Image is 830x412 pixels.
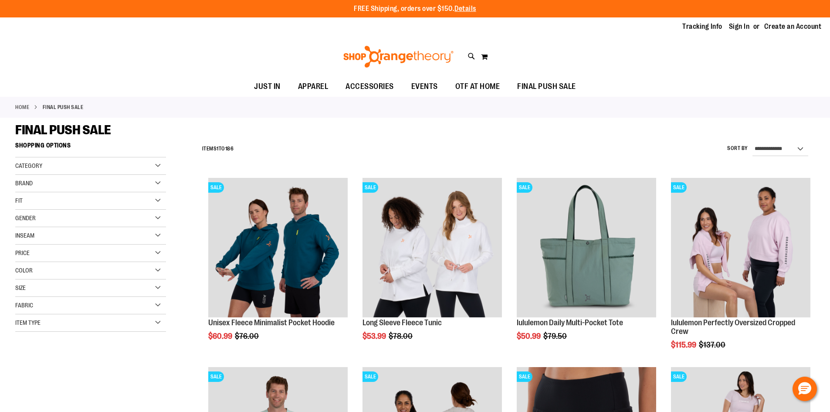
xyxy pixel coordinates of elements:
[346,77,394,96] span: ACCESSORIES
[208,182,224,193] span: SALE
[403,77,447,97] a: EVENTS
[362,178,502,317] img: Product image for Fleece Long Sleeve
[217,146,219,152] span: 1
[358,174,506,363] div: product
[455,77,500,96] span: OTF AT HOME
[254,77,281,96] span: JUST IN
[15,215,36,221] span: Gender
[512,174,661,363] div: product
[362,182,378,193] span: SALE
[15,302,33,309] span: Fabric
[354,4,476,14] p: FREE Shipping, orders over $150.
[508,77,585,96] a: FINAL PUSH SALE
[208,332,234,340] span: $60.99
[699,340,727,349] span: $137.00
[15,103,29,111] a: Home
[15,284,26,291] span: Size
[15,162,42,169] span: Category
[15,180,33,187] span: Brand
[517,178,656,319] a: lululemon Daily Multi-Pocket ToteSALE
[342,46,455,68] img: Shop Orangetheory
[389,332,414,340] span: $78.00
[298,77,329,96] span: APPAREL
[671,318,795,336] a: lululemon Perfectly Oversized Cropped Crew
[208,318,335,327] a: Unisex Fleece Minimalist Pocket Hoodie
[289,77,337,97] a: APPAREL
[15,123,111,137] span: FINAL PUSH SALE
[454,5,476,13] a: Details
[15,197,23,204] span: Fit
[517,332,542,340] span: $50.99
[362,318,442,327] a: Long Sleeve Fleece Tunic
[671,340,698,349] span: $115.99
[15,249,30,256] span: Price
[447,77,509,97] a: OTF AT HOME
[517,77,576,96] span: FINAL PUSH SALE
[362,371,378,382] span: SALE
[543,332,568,340] span: $79.50
[667,174,815,371] div: product
[682,22,722,31] a: Tracking Info
[208,371,224,382] span: SALE
[729,22,750,31] a: Sign In
[517,182,532,193] span: SALE
[235,332,260,340] span: $76.00
[671,178,810,319] a: lululemon Perfectly Oversized Cropped CrewSALE
[15,319,41,326] span: Item Type
[671,371,687,382] span: SALE
[208,178,348,317] img: Unisex Fleece Minimalist Pocket Hoodie
[793,377,817,401] button: Hello, have a question? Let’s chat.
[208,178,348,319] a: Unisex Fleece Minimalist Pocket HoodieSALE
[764,22,822,31] a: Create an Account
[362,178,502,319] a: Product image for Fleece Long SleeveSALE
[245,77,289,97] a: JUST IN
[411,77,438,96] span: EVENTS
[225,146,234,152] span: 186
[15,267,33,274] span: Color
[671,178,810,317] img: lululemon Perfectly Oversized Cropped Crew
[517,371,532,382] span: SALE
[15,138,166,157] strong: Shopping Options
[202,142,234,156] h2: Items to
[727,145,748,152] label: Sort By
[43,103,84,111] strong: FINAL PUSH SALE
[15,232,34,239] span: Inseam
[517,318,623,327] a: lululemon Daily Multi-Pocket Tote
[337,77,403,97] a: ACCESSORIES
[204,174,352,363] div: product
[671,182,687,193] span: SALE
[362,332,387,340] span: $53.99
[517,178,656,317] img: lululemon Daily Multi-Pocket Tote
